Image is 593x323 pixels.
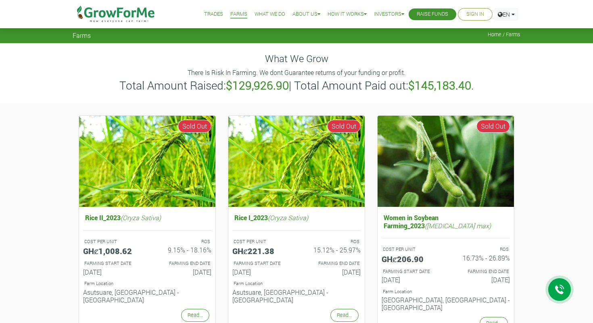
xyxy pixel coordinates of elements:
[292,10,320,19] a: About Us
[476,120,510,133] span: Sold Out
[155,260,210,267] p: FARMING END DATE
[327,120,361,133] span: Sold Out
[494,8,518,21] a: EN
[304,238,359,245] p: ROS
[73,53,520,65] h4: What We Grow
[232,288,361,304] h6: Asutsuare, [GEOGRAPHIC_DATA] - [GEOGRAPHIC_DATA]
[378,116,514,207] img: growforme image
[452,276,510,283] h6: [DATE]
[255,10,285,19] a: What We Do
[74,79,519,92] h3: Total Amount Raised: | Total Amount Paid out: .
[303,246,361,254] h6: 15.12% - 25.97%
[83,246,141,256] h5: GHȼ1,008.62
[452,254,510,262] h6: 16.73% - 26.89%
[79,116,215,207] img: growforme image
[83,288,211,304] h6: Asutsuare, [GEOGRAPHIC_DATA] - [GEOGRAPHIC_DATA]
[226,78,289,93] b: $129,926.90
[178,120,211,133] span: Sold Out
[383,246,438,253] p: COST PER UNIT
[153,268,211,276] h6: [DATE]
[234,260,289,267] p: FARMING START DATE
[382,212,510,231] h5: Women in Soybean Farming_2023
[84,260,140,267] p: FARMING START DATE
[204,10,223,19] a: Trades
[466,10,484,19] a: Sign In
[453,268,509,275] p: FARMING END DATE
[408,78,471,93] b: $145,183.40
[382,254,440,264] h5: GHȼ206.90
[121,213,161,222] i: (Oryza Sativa)
[234,238,289,245] p: COST PER UNIT
[228,116,365,207] img: growforme image
[383,268,438,275] p: FARMING START DATE
[425,221,491,230] i: ([MEDICAL_DATA] max)
[232,268,290,276] h6: [DATE]
[304,260,359,267] p: FARMING END DATE
[232,212,361,223] h5: Rice I_2023
[84,238,140,245] p: COST PER UNIT
[83,268,141,276] h6: [DATE]
[382,296,510,311] h6: [GEOGRAPHIC_DATA], [GEOGRAPHIC_DATA] - [GEOGRAPHIC_DATA]
[232,246,290,256] h5: GHȼ221.38
[453,246,509,253] p: ROS
[73,31,91,39] span: Farms
[330,309,359,321] a: Read...
[74,68,519,77] p: There Is Risk In Farming. We dont Guarantee returns of your funding or profit.
[155,238,210,245] p: ROS
[230,10,247,19] a: Farms
[303,268,361,276] h6: [DATE]
[181,309,209,321] a: Read...
[417,10,448,19] a: Raise Funds
[153,246,211,254] h6: 9.15% - 18.16%
[83,212,211,223] h5: Rice II_2023
[382,276,440,283] h6: [DATE]
[328,10,367,19] a: How it Works
[488,31,520,38] span: Home / Farms
[374,10,404,19] a: Investors
[84,280,210,287] p: Location of Farm
[268,213,308,222] i: (Oryza Sativa)
[234,280,359,287] p: Location of Farm
[383,288,509,295] p: Location of Farm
